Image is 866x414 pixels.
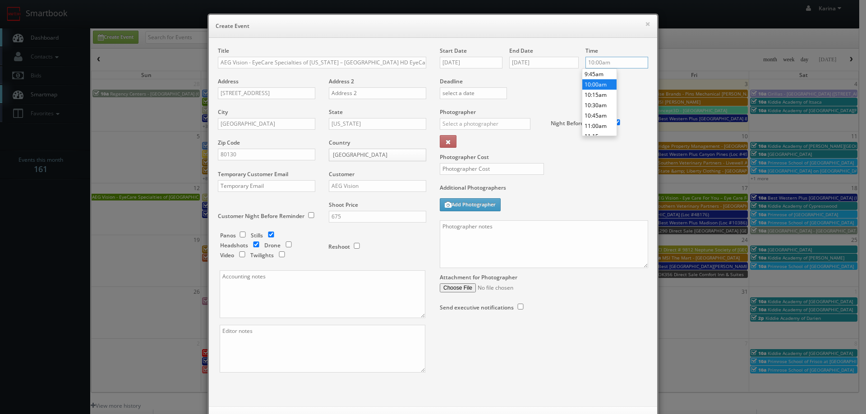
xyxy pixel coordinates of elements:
label: Panos [220,232,236,239]
label: Start Date [440,47,467,55]
label: Send executive notifications [440,304,514,311]
label: Address [218,77,239,85]
input: Select a state [329,118,426,130]
input: Photographer Cost [440,163,544,175]
input: Temporary Email [218,180,315,192]
input: Select a customer [329,180,426,192]
label: Deadline [433,77,655,85]
li: 10:45am [582,110,617,121]
label: Drone [264,241,281,249]
input: select an end date [509,57,579,68]
label: Photographer [440,108,476,116]
label: Time [585,47,598,55]
label: Title [218,47,229,55]
li: 10:15am [582,90,617,100]
input: Address [218,87,315,99]
label: Stills [251,232,263,239]
label: Photographer Cost [433,153,655,161]
label: Zip Code [218,139,240,146]
label: End Date [509,47,533,55]
label: Night Before Reminder [551,119,610,127]
h6: Create Event [216,22,650,31]
input: Address 2 [329,87,426,99]
label: State [329,108,343,116]
label: Temporary Customer Email [218,170,288,178]
label: Country [329,139,350,146]
label: Shoot Price [329,201,358,209]
li: 9:45am [582,69,617,79]
li: 11:15am [582,131,617,141]
label: City [218,108,228,116]
input: select a date [440,57,502,68]
input: Title [218,57,426,68]
label: Customer Night Before Reminder [218,212,304,220]
label: Customer [329,170,355,178]
a: [GEOGRAPHIC_DATA] [329,149,426,161]
button: × [645,21,650,27]
input: select a date [440,87,507,99]
label: Video [220,251,234,259]
label: Additional Photographers [440,184,648,196]
input: City [218,118,315,130]
li: 11:00am [582,121,617,131]
input: Zip Code [218,149,315,160]
input: Shoot Price [329,211,426,223]
input: Select a photographer [440,118,530,130]
label: Headshots [220,241,248,249]
li: 10:30am [582,100,617,110]
label: Twilights [250,251,274,259]
li: 10:00am [582,79,617,90]
label: Address 2 [329,77,354,85]
span: [GEOGRAPHIC_DATA] [333,149,414,161]
label: Reshoot [328,243,350,250]
button: Add Photographer [440,198,501,211]
label: Attachment for Photographer [440,273,517,281]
